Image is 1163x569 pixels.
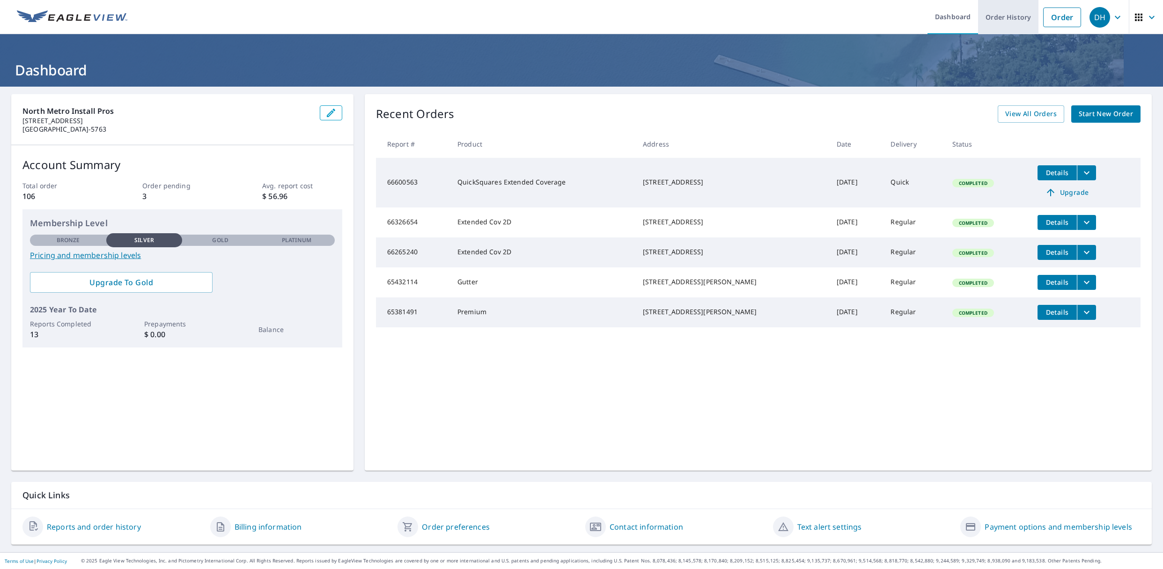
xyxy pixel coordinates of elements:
p: $ 0.00 [144,329,221,340]
span: Completed [953,180,993,186]
td: Regular [883,297,944,327]
td: 66600563 [376,158,450,207]
a: Text alert settings [797,521,862,532]
p: Account Summary [22,156,342,173]
span: Upgrade [1043,187,1090,198]
div: [STREET_ADDRESS] [643,217,822,227]
a: Start New Order [1071,105,1141,123]
p: 106 [22,191,103,202]
a: View All Orders [998,105,1064,123]
h1: Dashboard [11,60,1152,80]
td: Gutter [450,267,635,297]
span: Details [1043,168,1071,177]
p: Avg. report cost [262,181,342,191]
button: detailsBtn-65432114 [1038,275,1077,290]
a: Reports and order history [47,521,141,532]
td: Quick [883,158,944,207]
td: Regular [883,267,944,297]
p: Gold [212,236,228,244]
button: filesDropdownBtn-66265240 [1077,245,1096,260]
span: Details [1043,218,1071,227]
td: Regular [883,237,944,267]
td: [DATE] [829,207,883,237]
a: Order preferences [422,521,490,532]
p: $ 56.96 [262,191,342,202]
p: Quick Links [22,489,1141,501]
span: Completed [953,220,993,226]
td: 65381491 [376,297,450,327]
button: filesDropdownBtn-65432114 [1077,275,1096,290]
td: Extended Cov 2D [450,237,635,267]
th: Date [829,130,883,158]
button: detailsBtn-66326654 [1038,215,1077,230]
td: Regular [883,207,944,237]
p: Bronze [57,236,80,244]
p: 3 [142,191,222,202]
button: filesDropdownBtn-66600563 [1077,165,1096,180]
img: EV Logo [17,10,127,24]
a: Upgrade To Gold [30,272,213,293]
span: Completed [953,250,993,256]
button: filesDropdownBtn-66326654 [1077,215,1096,230]
button: filesDropdownBtn-65381491 [1077,305,1096,320]
p: Order pending [142,181,222,191]
div: [STREET_ADDRESS] [643,247,822,257]
div: DH [1089,7,1110,28]
td: [DATE] [829,297,883,327]
span: View All Orders [1005,108,1057,120]
div: [STREET_ADDRESS][PERSON_NAME] [643,307,822,317]
a: Privacy Policy [37,558,67,564]
p: Total order [22,181,103,191]
div: [STREET_ADDRESS] [643,177,822,187]
p: [STREET_ADDRESS] [22,117,312,125]
p: Recent Orders [376,105,455,123]
th: Report # [376,130,450,158]
p: © 2025 Eagle View Technologies, Inc. and Pictometry International Corp. All Rights Reserved. Repo... [81,557,1158,564]
p: [GEOGRAPHIC_DATA]-5763 [22,125,312,133]
span: Upgrade To Gold [37,277,205,288]
p: Reports Completed [30,319,106,329]
a: Pricing and membership levels [30,250,335,261]
p: Balance [258,325,335,334]
span: Details [1043,308,1071,317]
p: 13 [30,329,106,340]
th: Product [450,130,635,158]
a: Upgrade [1038,185,1096,200]
button: detailsBtn-65381491 [1038,305,1077,320]
th: Address [635,130,829,158]
a: Billing information [235,521,302,532]
div: [STREET_ADDRESS][PERSON_NAME] [643,277,822,287]
td: [DATE] [829,267,883,297]
a: Payment options and membership levels [985,521,1132,532]
span: Details [1043,248,1071,257]
p: | [5,558,67,564]
td: 65432114 [376,267,450,297]
p: Silver [134,236,154,244]
span: Start New Order [1079,108,1133,120]
p: Prepayments [144,319,221,329]
td: Premium [450,297,635,327]
p: Membership Level [30,217,335,229]
a: Order [1043,7,1081,27]
p: Platinum [282,236,311,244]
span: Details [1043,278,1071,287]
td: [DATE] [829,158,883,207]
button: detailsBtn-66600563 [1038,165,1077,180]
th: Status [945,130,1030,158]
span: Completed [953,310,993,316]
td: 66326654 [376,207,450,237]
td: 66265240 [376,237,450,267]
button: detailsBtn-66265240 [1038,245,1077,260]
th: Delivery [883,130,944,158]
span: Completed [953,280,993,286]
p: North Metro Install Pros [22,105,312,117]
td: QuickSquares Extended Coverage [450,158,635,207]
p: 2025 Year To Date [30,304,335,315]
a: Terms of Use [5,558,34,564]
td: [DATE] [829,237,883,267]
td: Extended Cov 2D [450,207,635,237]
a: Contact information [610,521,683,532]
